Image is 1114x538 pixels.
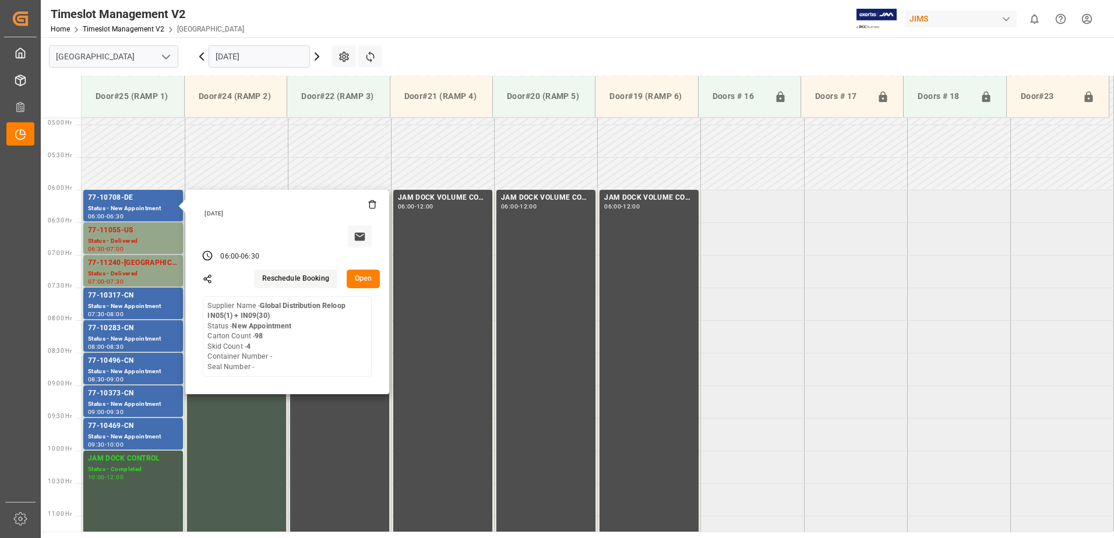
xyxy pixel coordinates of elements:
div: - [105,246,107,252]
div: - [621,204,623,209]
div: 77-10373-CN [88,388,178,399]
div: Status - New Appointment [88,204,178,214]
div: - [105,475,107,480]
div: JAM DOCK VOLUME CONTROL [501,192,591,204]
div: 06:00 [220,252,239,262]
button: open menu [157,48,174,66]
span: 10:30 Hr [48,478,72,484]
span: 07:00 Hr [48,250,72,256]
button: JIMS [905,8,1021,30]
img: Exertis%20JAM%20-%20Email%20Logo.jpg_1722504956.jpg [856,9,897,29]
input: Type to search/select [49,45,178,68]
div: Status - New Appointment [88,399,178,409]
div: 06:30 [88,246,105,252]
div: - [518,204,520,209]
div: JAM DOCK CONTROL [88,453,178,465]
div: 77-10496-CN [88,355,178,367]
div: 07:00 [107,246,124,252]
button: Help Center [1048,6,1074,32]
div: - [105,409,107,415]
span: 10:00 Hr [48,445,72,452]
div: Door#20 (RAMP 5) [502,86,586,107]
div: Door#19 (RAMP 6) [605,86,688,107]
div: Status - New Appointment [88,334,178,344]
div: Door#22 (RAMP 3) [297,86,380,107]
div: JIMS [905,10,1017,27]
span: 06:30 Hr [48,217,72,224]
b: 4 [246,342,251,351]
div: 77-10317-CN [88,290,178,302]
div: 09:00 [88,409,105,415]
div: 08:30 [107,344,124,349]
div: 08:00 [88,344,105,349]
span: 05:30 Hr [48,152,72,158]
span: 09:30 Hr [48,413,72,419]
div: - [105,214,107,219]
span: 05:00 Hr [48,119,72,126]
div: JAM DOCK VOLUME CONTROL [398,192,488,204]
div: 10:00 [88,475,105,480]
div: - [105,344,107,349]
div: Door#24 (RAMP 2) [194,86,277,107]
button: show 0 new notifications [1021,6,1048,32]
div: - [239,252,241,262]
span: 09:00 Hr [48,380,72,387]
div: 77-11240-[GEOGRAPHIC_DATA] [88,257,178,269]
div: Doors # 16 [708,86,770,108]
div: 07:30 [88,312,105,317]
div: 06:30 [107,214,124,219]
div: JAM DOCK VOLUME CONTROL [604,192,694,204]
span: 11:00 Hr [48,511,72,517]
div: - [105,279,107,284]
div: Status - New Appointment [88,367,178,377]
b: 98 [255,332,263,340]
div: 77-11055-US [88,225,178,236]
div: - [105,377,107,382]
div: 06:00 [398,204,415,209]
div: Status - Delivered [88,236,178,246]
div: 06:00 [604,204,621,209]
div: 10:00 [107,442,124,447]
span: 08:00 Hr [48,315,72,321]
div: 12:00 [107,475,124,480]
div: 12:00 [417,204,433,209]
div: Status - Completed [88,465,178,475]
div: Status - New Appointment [88,302,178,312]
div: - [105,312,107,317]
div: - [415,204,417,209]
div: Status - Delivered [88,269,178,279]
div: Timeslot Management V2 [51,5,244,23]
input: DD.MM.YYYY [209,45,310,68]
a: Home [51,25,70,33]
div: 77-10469-CN [88,420,178,432]
div: 77-10283-CN [88,323,178,334]
div: Doors # 17 [810,86,872,108]
span: 08:30 Hr [48,348,72,354]
div: 06:00 [88,214,105,219]
div: 08:00 [107,312,124,317]
div: Door#23 [1016,86,1078,108]
div: Doors # 18 [913,86,975,108]
div: 12:00 [623,204,640,209]
div: Door#25 (RAMP 1) [91,86,175,107]
span: 06:00 Hr [48,185,72,191]
div: 07:00 [88,279,105,284]
div: Status - New Appointment [88,432,178,442]
div: Door#21 (RAMP 4) [400,86,483,107]
div: 09:30 [88,442,105,447]
div: 08:30 [88,377,105,382]
div: [DATE] [200,210,376,218]
button: Reschedule Booking [254,270,337,288]
b: Global Distribution Reloop IN05(1) + IN09(30) [207,302,345,320]
div: 09:30 [107,409,124,415]
div: 77-10708-DE [88,192,178,204]
div: 06:30 [241,252,259,262]
a: Timeslot Management V2 [83,25,164,33]
b: New Appointment [232,322,291,330]
div: Supplier Name - Status - Carton Count - Skid Count - Container Number - Seal Number - [207,301,367,373]
div: 12:00 [520,204,537,209]
span: 07:30 Hr [48,282,72,289]
div: 09:00 [107,377,124,382]
button: Open [347,270,380,288]
div: 07:30 [107,279,124,284]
